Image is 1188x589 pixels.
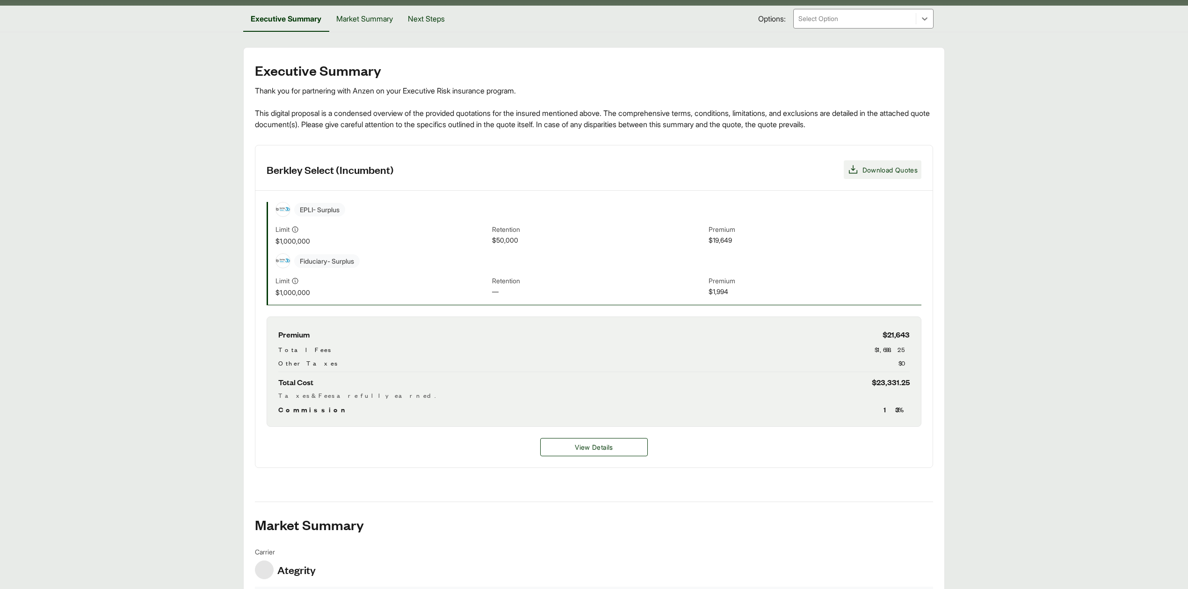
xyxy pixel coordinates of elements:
[255,547,316,557] span: Carrier
[758,13,786,24] span: Options:
[243,6,329,32] button: Executive Summary
[255,517,933,532] h2: Market Summary
[898,358,910,368] span: $0
[276,202,290,216] img: Berkley Select
[255,85,933,130] div: Thank you for partnering with Anzen on your Executive Risk insurance program. This digital propos...
[862,165,918,175] span: Download Quotes
[875,345,910,354] span: $1,688.25
[294,203,345,216] span: EPLI - Surplus
[275,236,488,246] span: $1,000,000
[275,224,290,234] span: Limit
[540,438,648,456] a: Berkley Select (Incumbent) details
[278,328,310,341] span: Premium
[275,287,488,297] span: $1,000,000
[709,287,921,297] span: $1,994
[709,224,921,235] span: Premium
[884,404,910,415] span: 13 %
[492,235,705,246] span: $50,000
[575,442,613,452] span: View Details
[278,358,337,368] span: Other Taxes
[709,235,921,246] span: $19,649
[278,390,910,400] div: Taxes & Fees are fully earned.
[276,254,290,268] img: Berkley Select
[278,345,331,354] span: Total Fees
[329,6,400,32] button: Market Summary
[278,376,313,388] span: Total Cost
[872,376,910,388] span: $23,331.25
[400,6,452,32] button: Next Steps
[492,276,705,287] span: Retention
[540,438,648,456] button: View Details
[294,254,360,268] span: Fiduciary - Surplus
[492,287,705,297] span: —
[844,160,921,179] button: Download Quotes
[709,276,921,287] span: Premium
[278,404,349,415] span: Commission
[277,563,316,577] span: Ategrity
[883,328,910,341] span: $21,643
[275,276,290,286] span: Limit
[492,224,705,235] span: Retention
[255,63,933,78] h2: Executive Summary
[267,163,394,177] h3: Berkley Select (Incumbent)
